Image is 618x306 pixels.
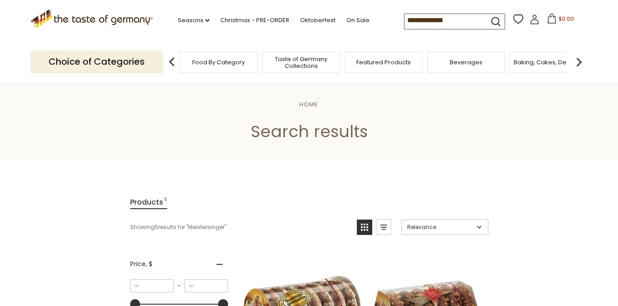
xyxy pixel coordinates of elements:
[356,59,411,66] a: Featured Products
[541,14,580,27] button: $0.00
[559,15,574,23] span: $0.00
[130,220,350,235] div: Showing results for " "
[30,51,163,73] p: Choice of Categories
[376,220,391,235] a: View list mode
[146,259,152,268] span: , $
[220,15,289,25] a: Christmas - PRE-ORDER
[130,259,152,269] span: Price
[570,53,588,71] img: next arrow
[130,196,167,209] a: View Products Tab
[192,59,245,66] a: Food By Category
[130,279,174,292] input: Minimum value
[346,15,370,25] a: On Sale
[163,53,181,71] img: previous arrow
[514,59,584,66] a: Baking, Cakes, Desserts
[174,282,185,290] span: –
[178,15,209,25] a: Seasons
[28,121,590,142] h1: Search results
[265,56,337,69] a: Taste of Germany Collections
[407,223,474,231] span: Relevance
[164,196,167,208] span: 5
[401,220,488,235] a: Sort options
[155,223,158,231] b: 5
[185,279,228,292] input: Maximum value
[300,15,336,25] a: Oktoberfest
[357,220,372,235] a: View grid mode
[450,59,482,66] a: Beverages
[299,100,318,109] a: Home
